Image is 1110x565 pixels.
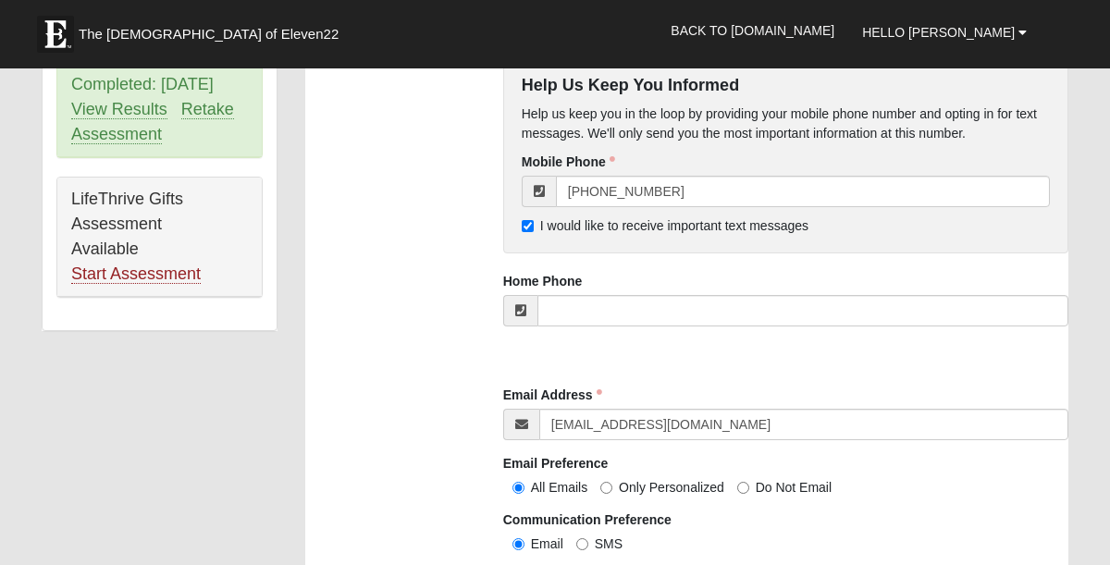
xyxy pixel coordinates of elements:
[71,100,167,119] a: View Results
[756,480,832,495] span: Do Not Email
[57,178,262,297] div: LifeThrive Gifts Assessment Available
[737,482,749,494] input: Do Not Email
[71,264,201,284] a: Start Assessment
[522,104,1050,143] p: Help us keep you in the loop by providing your mobile phone number and opting in for text message...
[657,7,848,54] a: Back to [DOMAIN_NAME]
[37,16,74,53] img: Eleven22 logo
[28,6,398,53] a: The [DEMOGRAPHIC_DATA] of Eleven22
[522,76,1050,96] h4: Help Us Keep You Informed
[512,482,524,494] input: All Emails
[531,480,587,495] span: All Emails
[862,25,1015,40] span: Hello [PERSON_NAME]
[600,482,612,494] input: Only Personalized
[503,454,609,473] label: Email Preference
[540,218,808,233] span: I would like to receive important text messages
[619,480,724,495] span: Only Personalized
[848,9,1041,55] a: Hello [PERSON_NAME]
[71,100,234,144] a: Retake Assessment
[57,38,262,157] div: Spiritual Gifts Completed: [DATE]
[522,153,615,171] label: Mobile Phone
[503,386,602,404] label: Email Address
[503,510,672,529] label: Communication Preference
[503,272,583,290] label: Home Phone
[522,220,534,232] input: I would like to receive important text messages
[79,25,339,43] span: The [DEMOGRAPHIC_DATA] of Eleven22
